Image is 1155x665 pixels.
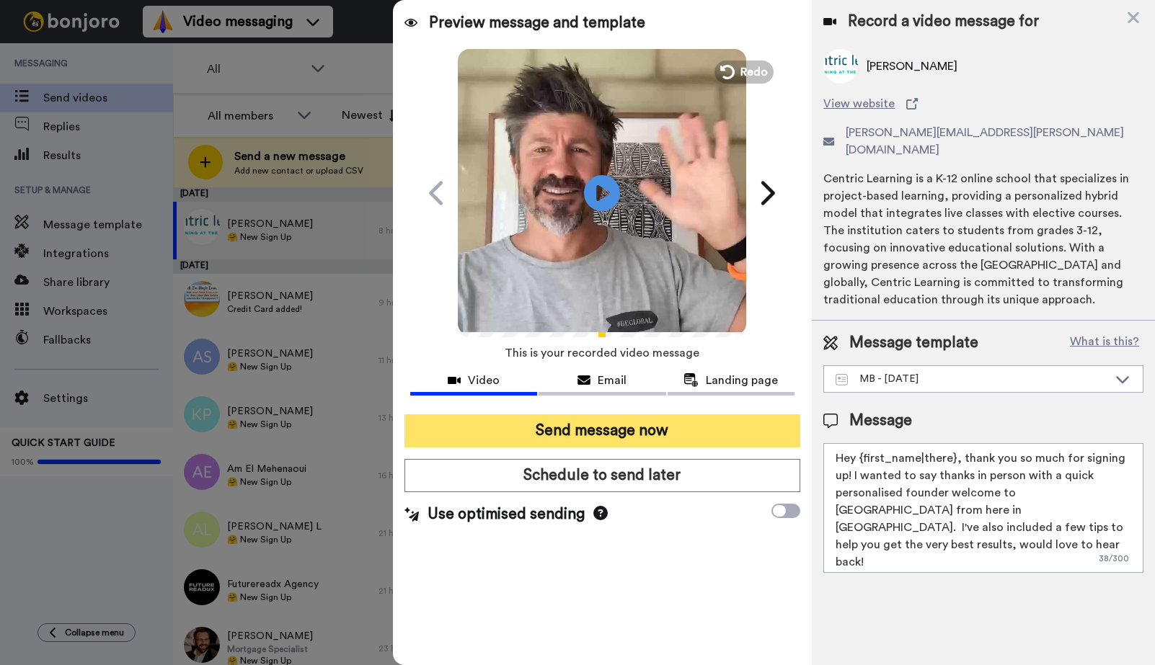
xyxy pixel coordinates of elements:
[823,443,1143,573] textarea: Hey {first_name|there}, thank you so much for signing up! I wanted to say thanks in person with a...
[706,372,778,389] span: Landing page
[468,372,500,389] span: Video
[849,332,978,354] span: Message template
[849,410,912,432] span: Message
[823,170,1143,308] div: Centric Learning is a K-12 online school that specializes in project-based learning, providing a ...
[823,95,895,112] span: View website
[836,374,848,385] img: Message-temps.svg
[846,124,1143,159] span: [PERSON_NAME][EMAIL_ADDRESS][PERSON_NAME][DOMAIN_NAME]
[836,372,1108,386] div: MB - [DATE]
[1066,332,1143,354] button: What is this?
[598,372,627,389] span: Email
[428,504,585,525] span: Use optimised sending
[505,337,699,369] span: This is your recorded video message
[823,95,1143,112] a: View website
[404,414,801,447] button: Send message now
[404,459,801,492] button: Schedule to send later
